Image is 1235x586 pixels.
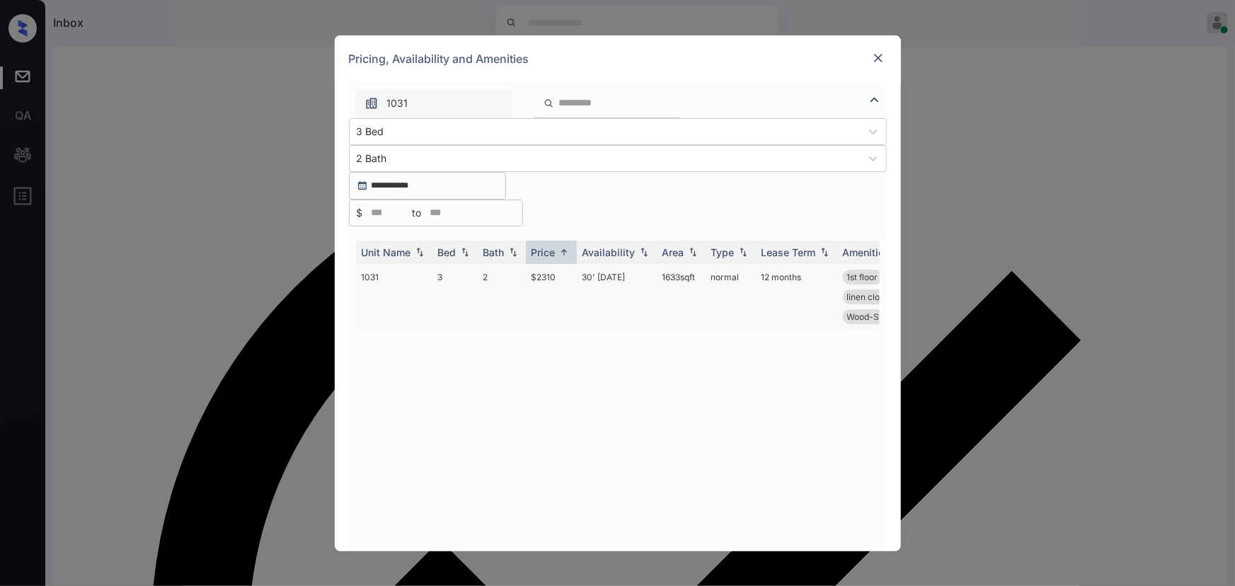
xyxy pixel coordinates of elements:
[736,247,750,257] img: sorting
[413,205,422,221] span: to
[506,247,520,257] img: sorting
[847,272,878,282] span: 1st floor
[335,35,901,82] div: Pricing, Availability and Amenities
[544,97,554,110] img: icon-zuma
[432,264,478,330] td: 3
[706,264,756,330] td: normal
[871,51,885,65] img: close
[662,246,684,258] div: Area
[756,264,837,330] td: 12 months
[582,246,636,258] div: Availability
[532,246,556,258] div: Price
[478,264,526,330] td: 2
[526,264,577,330] td: $2310
[817,247,832,257] img: sorting
[557,247,571,258] img: sorting
[577,264,657,330] td: 30' [DATE]
[458,247,472,257] img: sorting
[686,247,700,257] img: sorting
[483,246,505,258] div: Bath
[362,246,411,258] div: Unit Name
[762,246,816,258] div: Lease Term
[364,96,379,110] img: icon-zuma
[637,247,651,257] img: sorting
[438,246,456,258] div: Bed
[657,264,706,330] td: 1633 sqft
[357,205,363,221] span: $
[847,292,892,302] span: linen closet
[843,246,890,258] div: Amenities
[356,264,432,330] td: 1031
[413,247,427,257] img: sorting
[711,246,735,258] div: Type
[847,311,920,322] span: Wood-Style Floo...
[866,91,883,108] img: icon-zuma
[387,96,408,111] span: 1031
